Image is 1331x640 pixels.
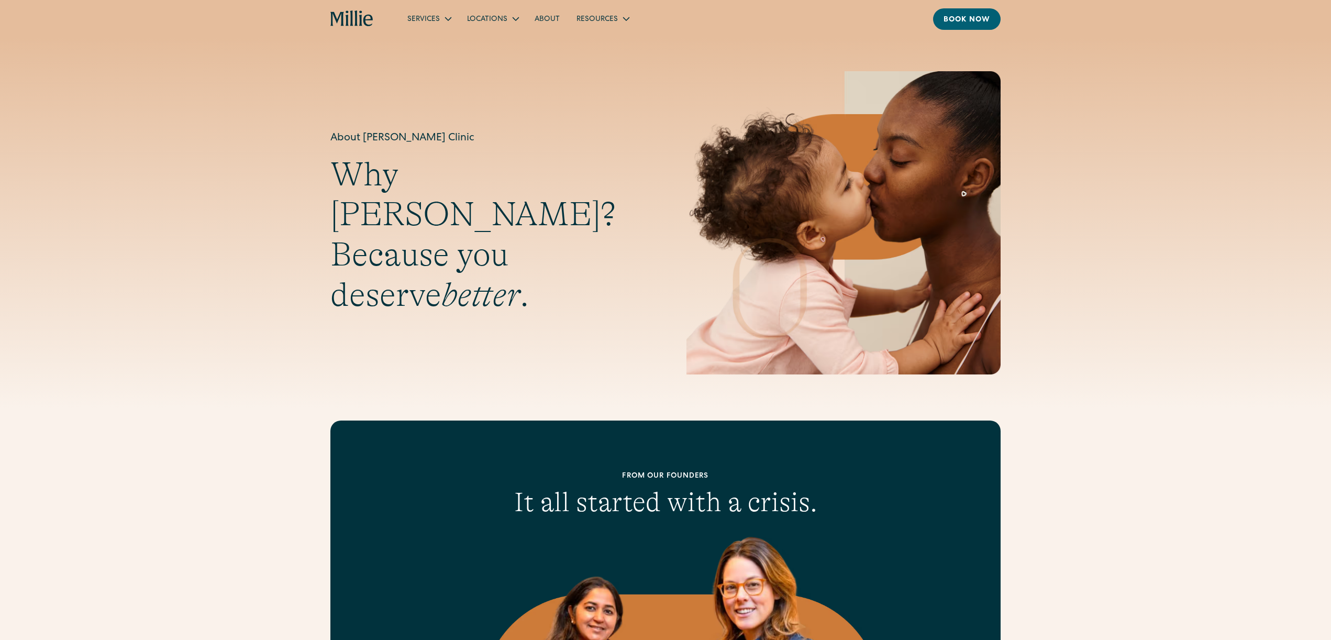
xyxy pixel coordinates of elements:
h1: About [PERSON_NAME] Clinic [330,130,645,146]
div: Locations [467,14,507,25]
h2: Why [PERSON_NAME]? Because you deserve . [330,155,645,315]
a: home [330,10,374,27]
img: Mother and baby sharing a kiss, highlighting the emotional bond and nurturing care at the heart o... [686,71,1001,374]
div: Services [399,10,459,27]
div: Resources [576,14,618,25]
a: About [526,10,568,27]
div: Resources [568,10,637,27]
div: From our founders [397,471,934,482]
h2: It all started with a crisis. [397,486,934,518]
em: better [441,276,520,314]
div: Services [407,14,440,25]
div: Book now [944,15,990,26]
div: Locations [459,10,526,27]
a: Book now [933,8,1001,30]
